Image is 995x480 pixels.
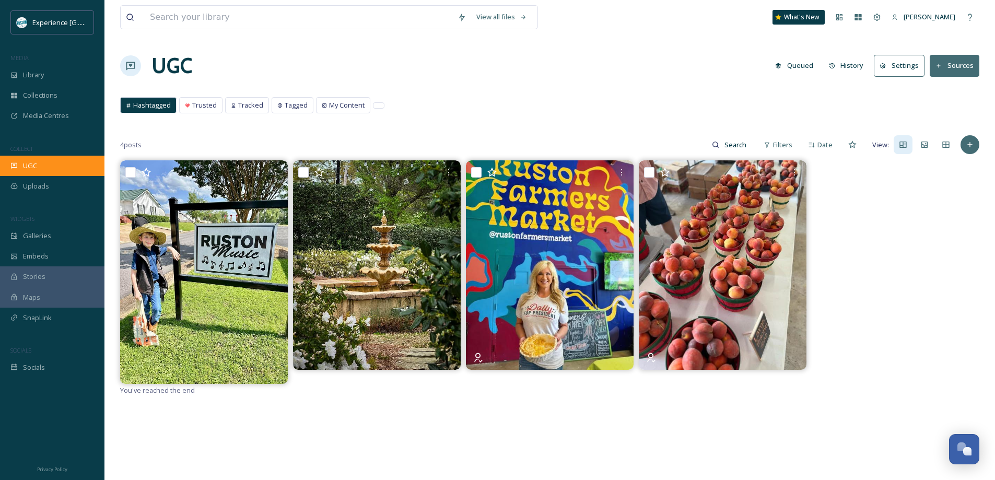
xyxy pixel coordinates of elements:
[824,55,874,76] a: History
[32,17,136,27] span: Experience [GEOGRAPHIC_DATA]
[770,55,818,76] button: Queued
[23,161,37,171] span: UGC
[886,7,961,27] a: [PERSON_NAME]
[23,251,49,261] span: Embeds
[719,134,753,155] input: Search
[120,385,195,395] span: You've reached the end
[23,231,51,241] span: Galleries
[772,10,825,25] a: What's New
[23,362,45,372] span: Socials
[23,292,40,302] span: Maps
[145,6,452,29] input: Search your library
[466,160,634,370] img: 502977815_18506448514017327_6381767444079253438_n.jpg
[471,7,532,27] a: View all files
[192,100,217,110] span: Trusted
[639,160,806,370] img: 503920122_18507053680017327_5498161358196657182_n.jpg
[904,12,955,21] span: [PERSON_NAME]
[17,17,27,28] img: 24IZHUKKFBA4HCESFN4PRDEIEY.avif
[23,111,69,121] span: Media Centres
[238,100,263,110] span: Tracked
[23,70,44,80] span: Library
[37,462,67,475] a: Privacy Policy
[10,346,31,354] span: SOCIALS
[874,55,924,76] button: Settings
[23,272,45,282] span: Stories
[133,100,171,110] span: Hashtagged
[773,140,792,150] span: Filters
[293,160,461,370] img: 486551977_18490039954025151_5028755195000357739_n.jpg
[874,55,930,76] a: Settings
[120,140,142,150] span: 4 posts
[817,140,833,150] span: Date
[770,55,824,76] a: Queued
[824,55,869,76] button: History
[23,181,49,191] span: Uploads
[37,466,67,473] span: Privacy Policy
[23,90,57,100] span: Collections
[10,145,33,153] span: COLLECT
[10,54,29,62] span: MEDIA
[949,434,979,464] button: Open Chat
[329,100,365,110] span: My Content
[120,160,288,384] img: 509600222_10237543906476347_8676626889086212338_n.jpg
[23,313,52,323] span: SnapLink
[872,140,889,150] span: View:
[10,215,34,223] span: WIDGETS
[930,55,979,76] button: Sources
[285,100,308,110] span: Tagged
[151,50,192,81] a: UGC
